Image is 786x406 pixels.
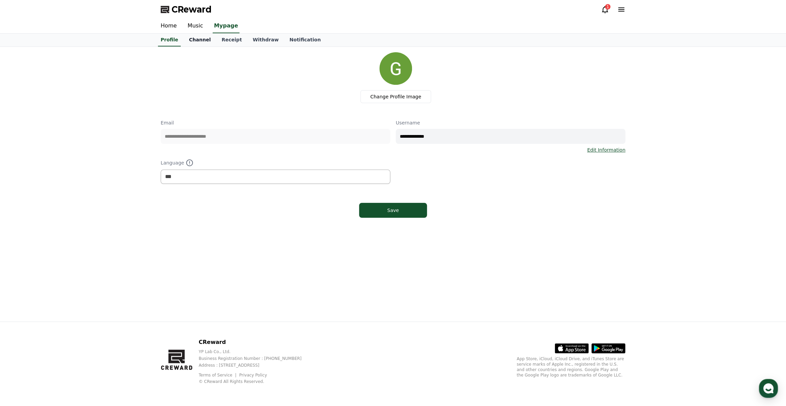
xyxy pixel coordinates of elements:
a: Messages [45,215,88,232]
a: Mypage [213,19,239,33]
div: 1 [605,4,610,9]
a: Withdraw [247,34,284,46]
p: Business Registration Number : [PHONE_NUMBER] [199,356,312,361]
a: Channel [183,34,216,46]
p: Email [161,119,390,126]
a: Home [2,215,45,232]
p: App Store, iCloud, iCloud Drive, and iTunes Store are service marks of Apple Inc., registered in ... [517,356,625,378]
a: Profile [158,34,181,46]
span: Messages [56,226,76,231]
p: © CReward All Rights Reserved. [199,379,312,384]
p: Address : [STREET_ADDRESS] [199,363,312,368]
span: Settings [101,225,117,231]
span: Home [17,225,29,231]
img: profile_image [379,52,412,85]
a: Privacy Policy [239,373,267,378]
span: CReward [172,4,212,15]
a: 1 [601,5,609,14]
a: Receipt [216,34,247,46]
div: Save [373,207,413,214]
a: Notification [284,34,326,46]
a: Terms of Service [199,373,237,378]
p: CReward [199,338,312,346]
a: Settings [88,215,130,232]
a: Home [155,19,182,33]
a: Edit Information [587,147,625,153]
button: Save [359,203,427,218]
p: YP Lab Co., Ltd. [199,349,312,354]
label: Change Profile Image [360,90,431,103]
p: Language [161,159,390,167]
p: Username [396,119,625,126]
a: CReward [161,4,212,15]
a: Music [182,19,209,33]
